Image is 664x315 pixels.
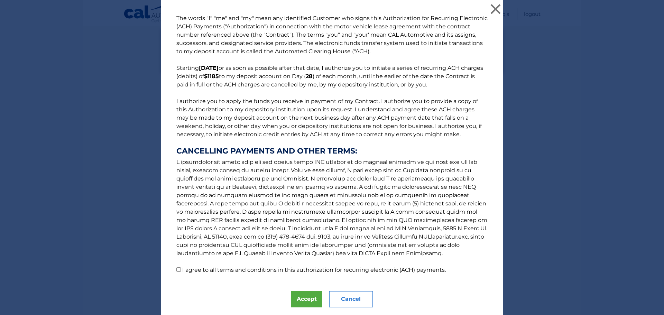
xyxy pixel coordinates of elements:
[204,73,219,80] b: $1185
[169,14,495,274] p: The words "I" "me" and "my" mean any identified Customer who signs this Authorization for Recurri...
[182,267,446,273] label: I agree to all terms and conditions in this authorization for recurring electronic (ACH) payments.
[489,2,502,16] button: ×
[329,291,373,307] button: Cancel
[306,73,313,80] b: 28
[176,147,488,155] strong: CANCELLING PAYMENTS AND OTHER TERMS:
[291,291,322,307] button: Accept
[199,65,219,71] b: [DATE]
